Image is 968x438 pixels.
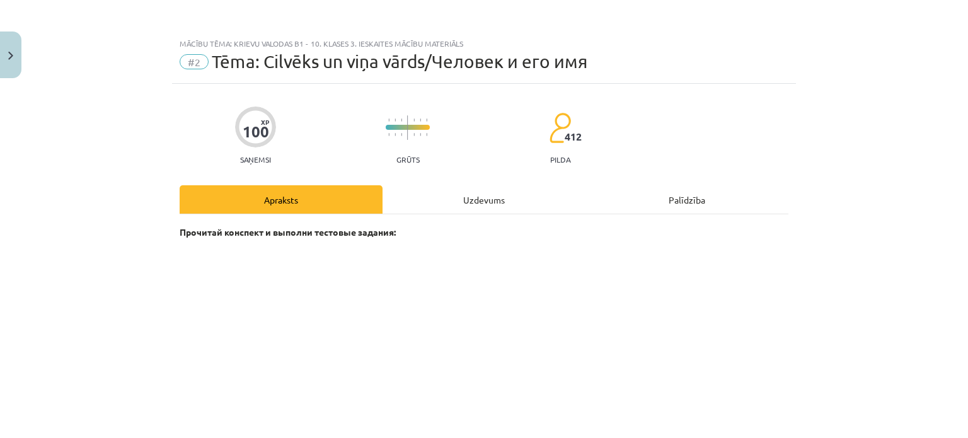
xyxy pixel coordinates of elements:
[395,133,396,136] img: icon-short-line-57e1e144782c952c97e751825c79c345078a6d821885a25fce030b3d8c18986b.svg
[383,185,585,214] div: Uzdevums
[565,131,582,142] span: 412
[401,133,402,136] img: icon-short-line-57e1e144782c952c97e751825c79c345078a6d821885a25fce030b3d8c18986b.svg
[407,115,408,140] img: icon-long-line-d9ea69661e0d244f92f715978eff75569469978d946b2353a9bb055b3ed8787d.svg
[261,118,269,125] span: XP
[420,118,421,122] img: icon-short-line-57e1e144782c952c97e751825c79c345078a6d821885a25fce030b3d8c18986b.svg
[395,118,396,122] img: icon-short-line-57e1e144782c952c97e751825c79c345078a6d821885a25fce030b3d8c18986b.svg
[388,133,389,136] img: icon-short-line-57e1e144782c952c97e751825c79c345078a6d821885a25fce030b3d8c18986b.svg
[413,133,415,136] img: icon-short-line-57e1e144782c952c97e751825c79c345078a6d821885a25fce030b3d8c18986b.svg
[235,155,276,164] p: Saņemsi
[426,118,427,122] img: icon-short-line-57e1e144782c952c97e751825c79c345078a6d821885a25fce030b3d8c18986b.svg
[212,51,587,72] span: Tēma: Cilvēks un viņa vārds/Человек и его имя
[401,118,402,122] img: icon-short-line-57e1e144782c952c97e751825c79c345078a6d821885a25fce030b3d8c18986b.svg
[180,226,396,238] strong: Прочитай конспект и выполни тестовые задания:
[180,39,788,48] div: Mācību tēma: Krievu valodas b1 - 10. klases 3. ieskaites mācību materiāls
[180,185,383,214] div: Apraksts
[549,112,571,144] img: students-c634bb4e5e11cddfef0936a35e636f08e4e9abd3cc4e673bd6f9a4125e45ecb1.svg
[396,155,420,164] p: Grūts
[388,118,389,122] img: icon-short-line-57e1e144782c952c97e751825c79c345078a6d821885a25fce030b3d8c18986b.svg
[426,133,427,136] img: icon-short-line-57e1e144782c952c97e751825c79c345078a6d821885a25fce030b3d8c18986b.svg
[413,118,415,122] img: icon-short-line-57e1e144782c952c97e751825c79c345078a6d821885a25fce030b3d8c18986b.svg
[585,185,788,214] div: Palīdzība
[8,52,13,60] img: icon-close-lesson-0947bae3869378f0d4975bcd49f059093ad1ed9edebbc8119c70593378902aed.svg
[550,155,570,164] p: pilda
[180,54,209,69] span: #2
[243,123,269,141] div: 100
[420,133,421,136] img: icon-short-line-57e1e144782c952c97e751825c79c345078a6d821885a25fce030b3d8c18986b.svg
